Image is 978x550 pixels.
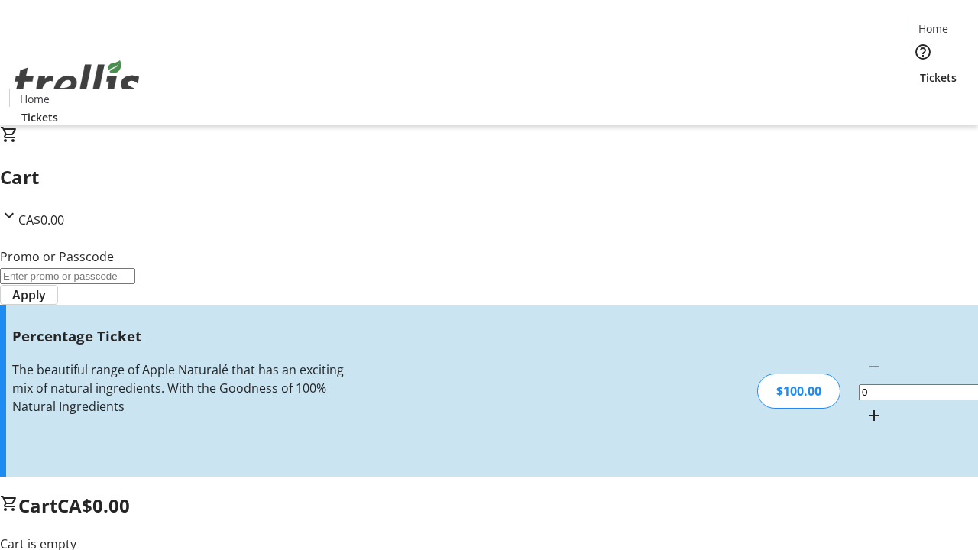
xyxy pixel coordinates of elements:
button: Cart [908,86,938,116]
div: $100.00 [757,374,840,409]
button: Increment by one [859,400,889,431]
span: Home [20,91,50,107]
h3: Percentage Ticket [12,325,346,347]
span: CA$0.00 [18,212,64,228]
img: Orient E2E Organization qGbegImJ8M's Logo [9,44,145,120]
a: Home [10,91,59,107]
span: CA$0.00 [57,493,130,518]
span: Apply [12,286,46,304]
button: Help [908,37,938,67]
span: Tickets [920,70,957,86]
a: Home [908,21,957,37]
span: Tickets [21,109,58,125]
a: Tickets [908,70,969,86]
span: Home [918,21,948,37]
a: Tickets [9,109,70,125]
div: The beautiful range of Apple Naturalé that has an exciting mix of natural ingredients. With the G... [12,361,346,416]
